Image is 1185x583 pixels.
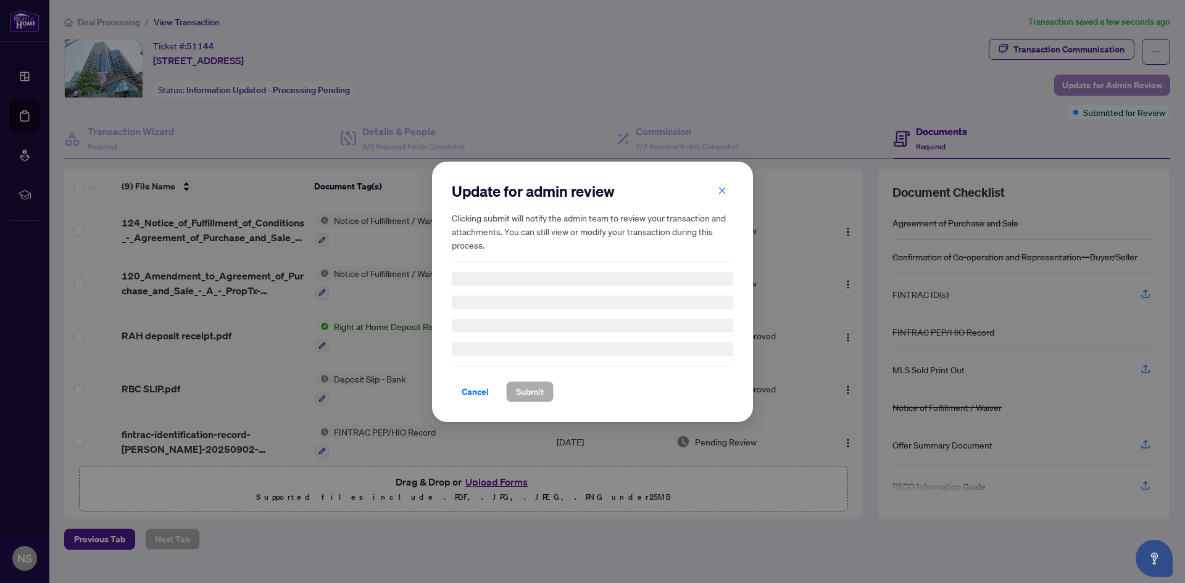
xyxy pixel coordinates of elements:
[452,211,733,252] h5: Clicking submit will notify the admin team to review your transaction and attachments. You can st...
[506,381,554,402] button: Submit
[452,381,499,402] button: Cancel
[452,181,733,201] h2: Update for admin review
[718,186,726,194] span: close
[462,382,489,402] span: Cancel
[1136,540,1173,577] button: Open asap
